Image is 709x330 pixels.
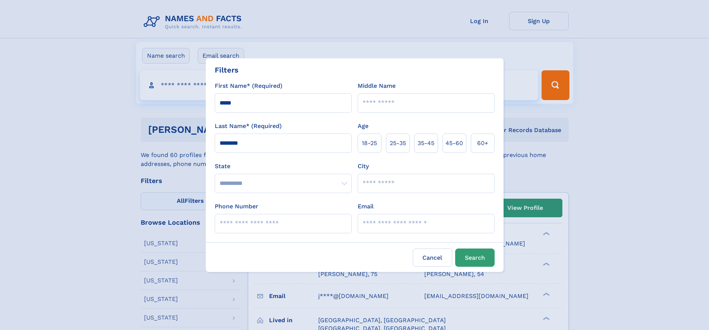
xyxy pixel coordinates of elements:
label: Phone Number [215,202,258,211]
span: 25‑35 [390,139,406,148]
label: Cancel [413,249,452,267]
label: Middle Name [358,81,396,90]
label: Last Name* (Required) [215,122,282,131]
label: City [358,162,369,171]
span: 35‑45 [418,139,434,148]
label: First Name* (Required) [215,81,282,90]
button: Search [455,249,495,267]
div: Filters [215,64,239,76]
label: Email [358,202,374,211]
label: Age [358,122,368,131]
label: State [215,162,352,171]
span: 18‑25 [362,139,377,148]
span: 60+ [477,139,488,148]
span: 45‑60 [445,139,463,148]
